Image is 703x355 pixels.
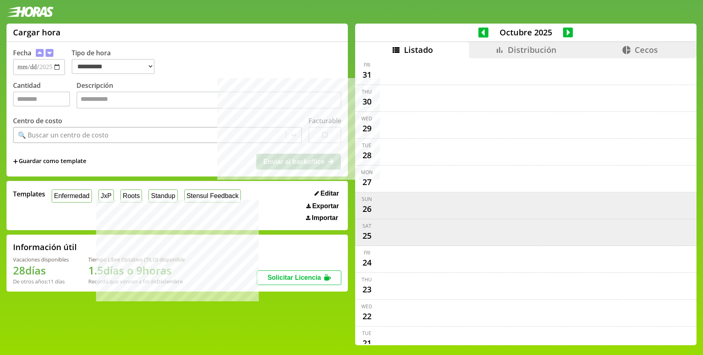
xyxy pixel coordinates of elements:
span: Cecos [635,44,658,55]
button: Roots [120,189,142,202]
div: 22 [360,310,373,323]
div: 24 [360,256,373,269]
div: 31 [360,68,373,81]
div: Vacaciones disponibles [13,256,69,263]
span: Distribución [508,44,557,55]
div: 23 [360,283,373,296]
select: Tipo de hora [72,59,155,74]
div: Mon [361,169,373,176]
div: 27 [360,176,373,189]
div: Sun [362,196,372,203]
img: logotipo [7,7,54,17]
div: 29 [360,122,373,135]
button: Solicitar Licencia [257,270,341,285]
button: Editar [312,189,341,198]
span: Editar [321,190,339,197]
div: Fri [364,61,370,68]
div: 25 [360,229,373,242]
button: Enfermedad [52,189,92,202]
span: Templates [13,189,45,198]
textarea: Descripción [76,91,341,109]
label: Descripción [76,81,341,111]
div: 30 [360,95,373,108]
span: + [13,157,18,166]
button: Exportar [304,202,341,210]
div: 26 [360,203,373,216]
label: Centro de costo [13,116,62,125]
label: Cantidad [13,81,76,111]
b: Diciembre [157,278,183,285]
input: Cantidad [13,91,70,107]
span: +Guardar como template [13,157,86,166]
button: Standup [148,189,177,202]
h1: Cargar hora [13,27,61,38]
div: Tue [362,330,371,337]
span: Importar [312,214,338,222]
div: 28 [360,149,373,162]
span: Exportar [312,203,339,210]
span: Listado [404,44,433,55]
div: De otros años: 11 días [13,278,69,285]
div: scrollable content [355,58,696,344]
div: 🔍 Buscar un centro de costo [18,131,109,139]
div: Wed [361,115,372,122]
div: 21 [360,337,373,350]
h2: Información útil [13,242,77,253]
span: Octubre 2025 [489,27,563,38]
div: Thu [362,88,372,95]
h1: 1.5 días o 9 horas [88,263,185,278]
div: Tue [362,142,371,149]
h1: 28 días [13,263,69,278]
span: Solicitar Licencia [267,274,321,281]
div: Tiempo Libre Optativo (TiLO) disponible [88,256,185,263]
label: Fecha [13,48,31,57]
label: Tipo de hora [72,48,161,75]
button: JxP [98,189,114,202]
div: Sat [362,222,371,229]
button: Stensul Feedback [184,189,241,202]
div: Fri [364,249,370,256]
div: Recordá que vencen a fin de [88,278,185,285]
label: Facturable [308,116,341,125]
div: Thu [362,276,372,283]
div: Wed [361,303,372,310]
